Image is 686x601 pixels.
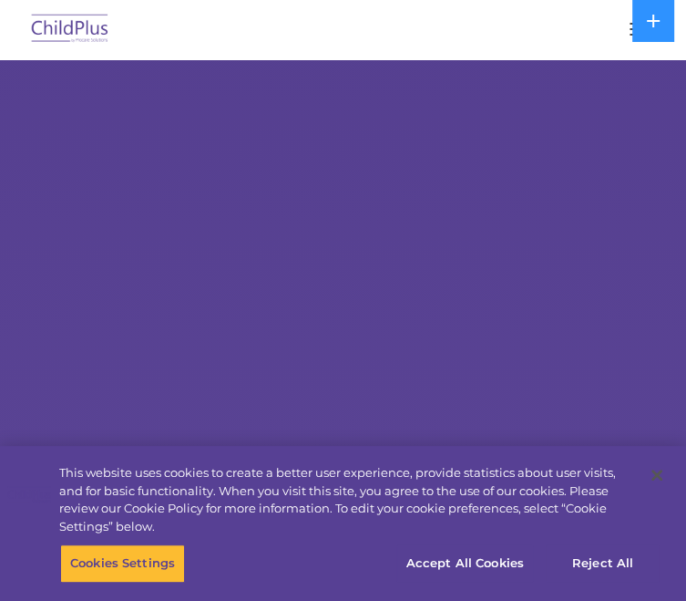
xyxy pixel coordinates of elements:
img: ChildPlus by Procare Solutions [27,8,113,51]
button: Reject All [546,544,660,583]
button: Close [637,455,677,495]
button: Accept All Cookies [396,544,534,583]
button: Cookies Settings [60,544,185,583]
div: This website uses cookies to create a better user experience, provide statistics about user visit... [59,464,637,535]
